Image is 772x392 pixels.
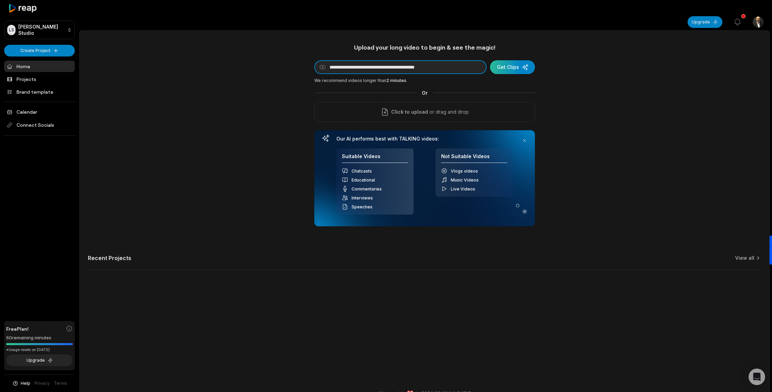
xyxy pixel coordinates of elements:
span: 2 minutes [386,78,406,83]
span: Educational [352,177,375,183]
button: Upgrade [688,16,722,28]
a: Home [4,61,75,72]
button: Get Clips [490,60,535,74]
a: Calendar [4,106,75,117]
span: Or [416,89,433,96]
a: Projects [4,73,75,85]
a: Privacy [34,380,50,386]
span: Music Videos [451,177,479,183]
span: Connect Socials [4,119,75,131]
div: LS [7,25,16,35]
p: [PERSON_NAME] Studio [18,24,64,36]
div: We recommend videos longer than . [314,78,535,84]
h1: Upload your long video to begin & see the magic! [314,43,535,51]
span: Speeches [352,204,373,209]
button: Help [12,380,30,386]
button: Create Project [4,45,75,56]
span: Click to upload [391,108,428,116]
span: Vlogs videos [451,168,478,174]
div: *Usage resets on [DATE] [6,347,73,352]
span: Free Plan! [6,325,29,332]
h2: Recent Projects [88,255,131,261]
div: 60 remaining minutes [6,334,73,341]
h3: Our AI performs best with TALKING videos: [336,136,513,142]
p: or drag and drop [428,108,469,116]
button: Upgrade [6,354,73,366]
span: Chatcasts [352,168,372,174]
a: Terms [54,380,67,386]
span: Help [21,380,30,386]
h4: Not Suitable Videos [441,153,507,163]
span: Commentaries [352,186,382,192]
div: Open Intercom Messenger [749,369,765,385]
span: Live Videos [451,186,475,192]
a: Brand template [4,86,75,97]
span: Interviews [352,195,373,200]
h4: Suitable Videos [342,153,408,163]
a: View all [735,255,754,261]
